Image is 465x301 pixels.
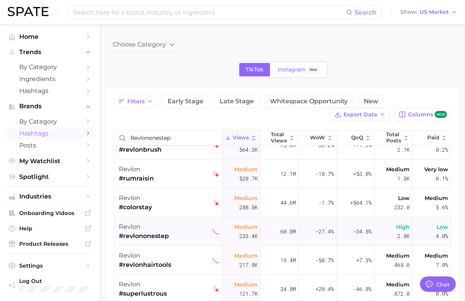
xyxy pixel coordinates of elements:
[394,289,410,298] span: 872.0
[353,169,372,179] span: +53.0%
[8,7,48,16] img: SPATE
[318,198,334,207] span: -1.7%
[246,66,263,73] span: TikTok
[395,108,451,121] button: Columnsnew
[72,6,346,19] input: Search here for a brand, industry, or ingredient
[278,66,306,73] span: Instagram
[6,31,94,43] a: Home
[396,222,410,232] span: High
[356,256,372,265] span: +7.3%
[212,257,219,264] img: tiktok sustained decliner
[6,101,94,112] button: Brands
[398,7,459,17] button: ShowUS Market
[386,280,410,289] span: Medium
[119,194,140,202] span: revlon
[119,203,152,212] span: #colorstay
[6,275,94,295] a: Log out. Currently logged in with e-mail pryan@sharkninja.com.
[212,286,219,293] img: tiktok falling star
[119,252,140,259] span: revlon
[19,262,81,269] span: Settings
[400,10,417,14] span: Show
[233,135,249,141] span: Views
[435,111,447,118] span: new
[436,232,448,241] span: 4.0%
[350,198,372,207] span: +564.1%
[114,189,451,217] button: revlon#colorstaytiktok falling starMedium288.5k44.6m-1.7%+564.1%Low232.0Medium5.6%
[375,131,413,146] button: Total Posts
[239,63,270,76] a: TikTok
[19,118,81,125] span: by Category
[19,157,81,165] span: My Watchlist
[270,98,348,104] span: Whitespace Opportunity
[310,66,317,73] span: Beta
[113,41,166,48] span: Choose Category
[397,174,410,183] span: 1.5k
[436,145,448,154] span: 0.2%
[234,165,258,174] span: Medium
[220,98,254,104] span: Late Stage
[114,160,451,189] button: revlon#rumraisintiktok falling starMedium520.7k12.1m-18.7%+53.0%Medium1.5kVery low0.1%
[351,135,363,141] span: QoQ
[6,155,94,167] a: My Watchlist
[6,116,94,127] a: by Category
[239,289,258,298] span: 121.7k
[19,210,81,217] span: Onboarding Videos
[6,260,94,271] a: Settings
[364,98,378,104] span: New
[19,75,81,83] span: Ingredients
[114,217,451,246] button: revlon#revlononesteptiktok sustained declinerMedium233.4k60.8m-27.4%-34.5%High2.8kLow4.0%
[436,174,448,183] span: 0.1%
[119,289,167,298] span: #superlustrous
[106,37,183,52] button: Choose Category
[337,131,375,146] button: QoQ
[261,131,299,146] button: Total Views
[19,103,81,110] span: Brands
[19,225,81,232] span: Help
[310,135,325,141] span: WoW
[408,111,447,118] span: Columns
[6,191,94,202] button: Industries
[280,169,296,179] span: 12.1m
[386,251,410,260] span: Medium
[437,222,448,232] span: Low
[394,203,410,212] span: 232.0
[6,61,94,73] a: by Category
[397,145,410,154] span: 2.1k
[315,227,334,236] span: -27.4%
[353,284,372,294] span: -46.8%
[6,73,94,85] a: Ingredients
[234,251,258,260] span: Medium
[212,228,219,235] img: tiktok sustained decliner
[6,238,94,250] a: Product Releases
[19,130,81,137] span: Hashtags
[239,260,258,270] span: 217.8k
[19,142,81,149] span: Posts
[424,165,448,174] span: Very low
[239,174,258,183] span: 520.7k
[114,246,451,275] button: revlon#revlonhairtoolstiktok sustained declinerMedium217.8k19.4m-50.7%+7.3%Medium465.0Medium7.8%
[343,111,377,118] span: Export Data
[6,139,94,151] a: Posts
[234,222,258,232] span: Medium
[168,98,203,104] span: Early Stage
[114,95,157,108] button: Filters
[239,203,258,212] span: 288.5k
[19,193,81,200] span: Industries
[19,173,81,180] span: Spotlight
[119,174,154,183] span: #rumraisin
[386,132,401,144] span: Total Posts
[19,240,81,247] span: Product Releases
[436,289,448,298] span: 0.0%
[299,131,337,146] button: WoW
[355,9,377,16] span: Search
[127,98,145,105] span: Filters
[280,227,296,236] span: 60.8m
[425,251,448,260] span: Medium
[353,227,372,236] span: -34.5%
[6,171,94,183] a: Spotlight
[119,165,140,173] span: revlon
[119,260,171,270] span: #revlonhairtools
[212,170,219,177] img: tiktok falling star
[427,135,439,141] span: Paid
[119,223,140,230] span: revlon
